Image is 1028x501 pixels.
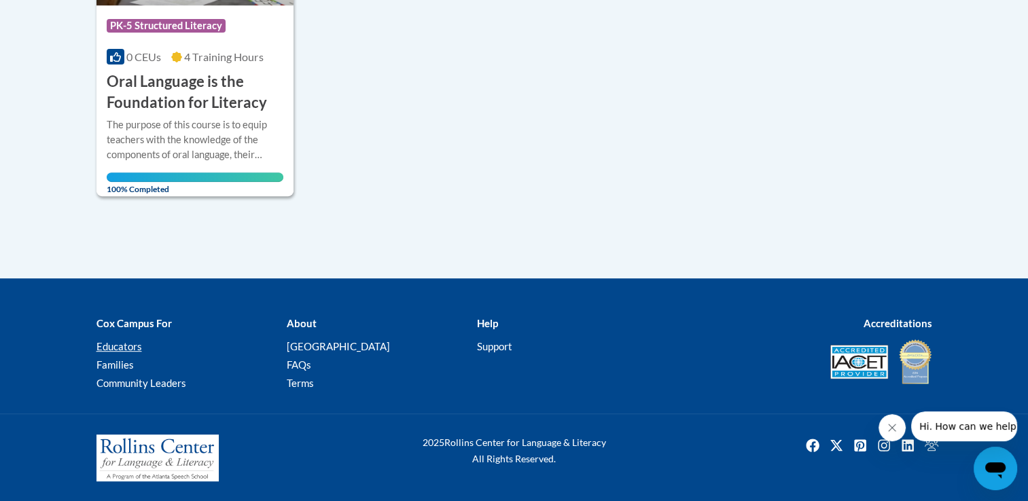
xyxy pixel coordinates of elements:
[372,434,657,467] div: Rollins Center for Language & Literacy All Rights Reserved.
[826,434,847,456] img: Twitter icon
[184,50,264,63] span: 4 Training Hours
[96,317,172,329] b: Cox Campus For
[849,434,871,456] img: Pinterest icon
[897,434,919,456] a: Linkedin
[864,317,932,329] b: Accreditations
[107,172,284,194] span: 100% Completed
[286,340,389,352] a: [GEOGRAPHIC_DATA]
[8,10,110,20] span: Hi. How can we help?
[898,338,932,386] img: IDA® Accredited
[476,340,512,352] a: Support
[286,377,313,389] a: Terms
[873,434,895,456] a: Instagram
[107,19,226,33] span: PK-5 Structured Literacy
[802,434,823,456] img: Facebook icon
[830,345,888,379] img: Accredited IACET® Provider
[826,434,847,456] a: Twitter
[974,447,1017,490] iframe: Button to launch messaging window
[107,71,284,113] h3: Oral Language is the Foundation for Literacy
[286,358,311,371] a: FAQs
[921,434,942,456] a: Facebook Group
[879,414,906,441] iframe: Close message
[96,377,186,389] a: Community Leaders
[96,434,219,482] img: Rollins Center for Language & Literacy - A Program of the Atlanta Speech School
[107,172,284,182] div: Your progress
[96,358,134,371] a: Families
[802,434,823,456] a: Facebook
[423,437,444,448] span: 2025
[286,317,316,329] b: About
[107,117,284,162] div: The purpose of this course is to equip teachers with the knowledge of the components of oral lang...
[897,434,919,456] img: LinkedIn icon
[476,317,497,329] b: Help
[911,411,1017,441] iframe: Message from company
[126,50,161,63] span: 0 CEUs
[849,434,871,456] a: Pinterest
[96,340,142,352] a: Educators
[873,434,895,456] img: Instagram icon
[921,434,942,456] img: Facebook group icon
